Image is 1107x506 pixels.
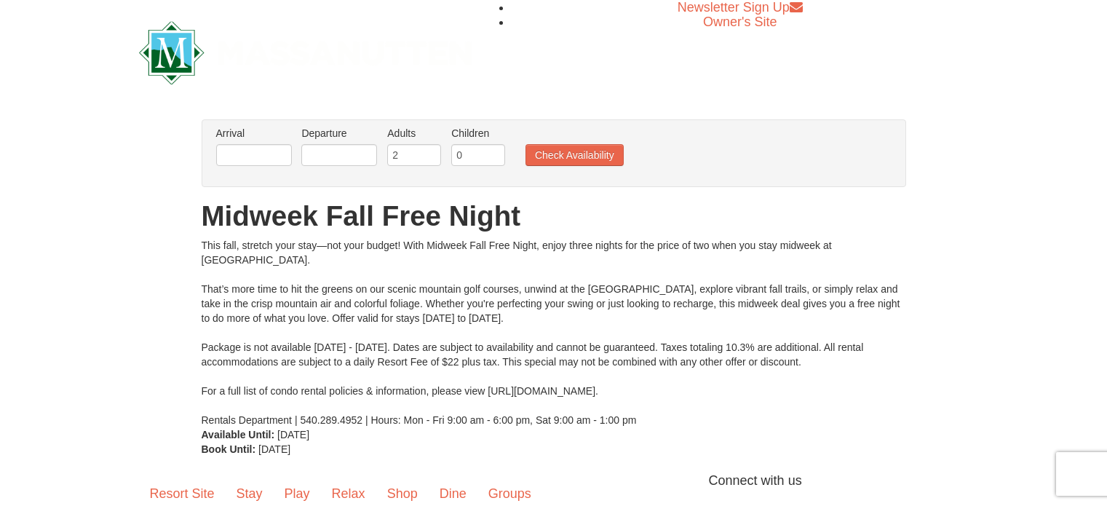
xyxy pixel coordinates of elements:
[202,429,275,440] strong: Available Until:
[301,126,377,141] label: Departure
[139,21,472,84] img: Massanutten Resort Logo
[387,126,441,141] label: Adults
[451,126,505,141] label: Children
[202,443,256,455] strong: Book Until:
[258,443,290,455] span: [DATE]
[277,429,309,440] span: [DATE]
[202,202,906,231] h1: Midweek Fall Free Night
[139,33,472,68] a: Massanutten Resort
[139,471,969,491] p: Connect with us
[525,144,624,166] button: Check Availability
[202,238,906,427] div: This fall, stretch your stay—not your budget! With Midweek Fall Free Night, enjoy three nights fo...
[216,126,292,141] label: Arrival
[703,15,777,29] a: Owner's Site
